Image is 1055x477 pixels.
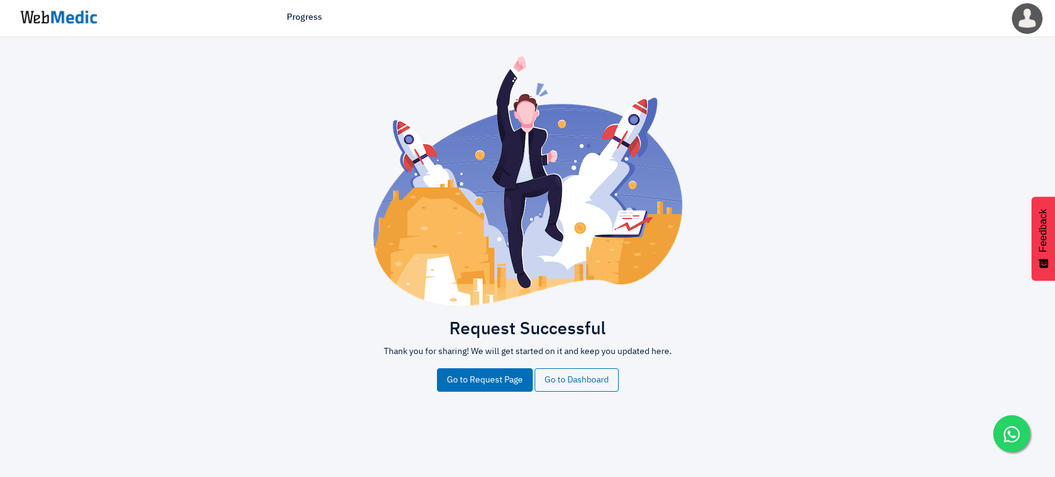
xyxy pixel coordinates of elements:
[287,11,322,24] a: Progress
[437,368,533,392] a: Go to Request Page
[1032,196,1055,281] button: Feedback - Show survey
[1038,209,1049,252] span: Feedback
[535,368,619,392] a: Go to Dashboard
[373,56,682,306] img: success.png
[176,345,880,358] p: Thank you for sharing! We will get started on it and keep you updated here.
[176,319,880,340] h2: Request Successful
